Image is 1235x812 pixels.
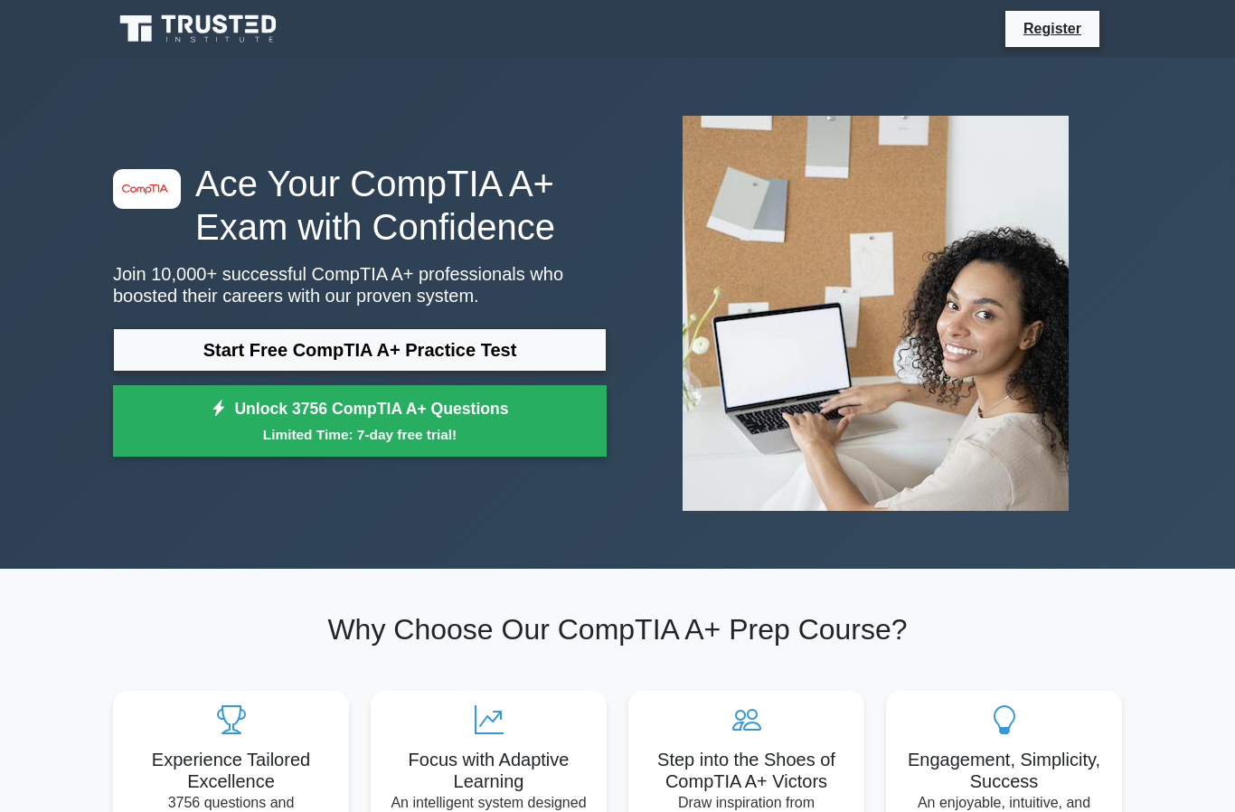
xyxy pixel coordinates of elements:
a: Register [1013,17,1092,40]
a: Start Free CompTIA A+ Practice Test [113,328,607,372]
h2: Why Choose Our CompTIA A+ Prep Course? [113,612,1122,647]
h5: Focus with Adaptive Learning [385,749,592,792]
small: Limited Time: 7-day free trial! [136,424,584,445]
p: Join 10,000+ successful CompTIA A+ professionals who boosted their careers with our proven system. [113,263,607,307]
h5: Experience Tailored Excellence [127,749,335,792]
h5: Engagement, Simplicity, Success [900,749,1108,792]
h5: Step into the Shoes of CompTIA A+ Victors [643,749,850,792]
h1: Ace Your CompTIA A+ Exam with Confidence [113,162,607,249]
a: Unlock 3756 CompTIA A+ QuestionsLimited Time: 7-day free trial! [113,385,607,458]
